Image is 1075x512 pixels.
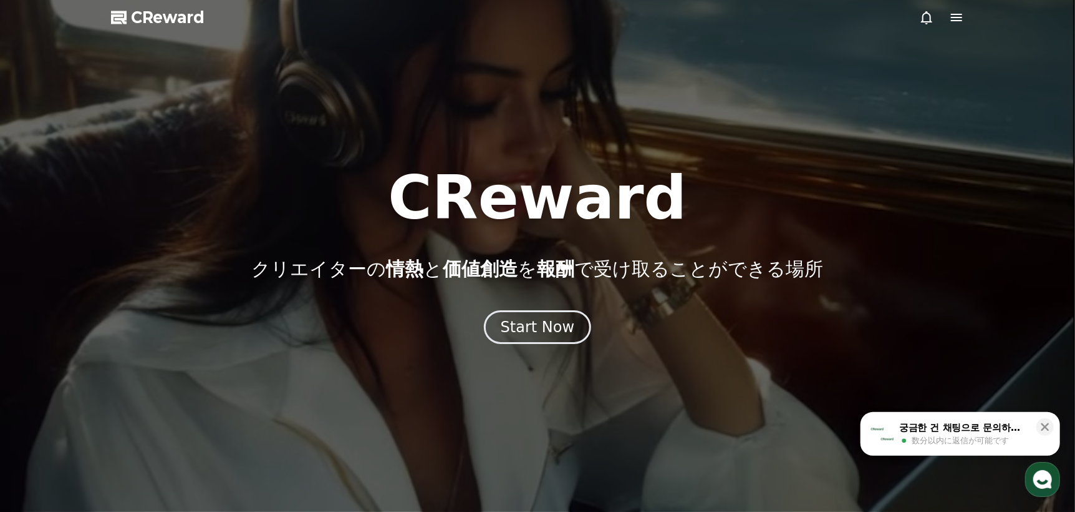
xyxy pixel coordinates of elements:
a: Start Now [484,323,592,335]
span: 情熱 [387,258,424,280]
a: 設定 [161,396,239,427]
h1: CReward [388,168,687,228]
button: Start Now [484,310,592,344]
span: CReward [131,7,205,27]
a: ホーム [4,396,82,427]
span: ホーム [32,415,54,425]
a: CReward [111,7,205,27]
p: クリエイターの と を で受け取ることができる場所 [252,258,824,280]
span: 報酬 [537,258,575,280]
span: 価値創造 [443,258,518,280]
div: Start Now [501,317,575,337]
a: チャット [82,396,161,427]
span: チャット [107,415,137,425]
span: 設定 [193,415,208,425]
